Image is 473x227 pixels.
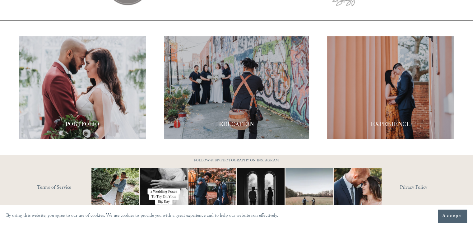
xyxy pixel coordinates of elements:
span: EDUCATION [219,120,254,127]
img: A lot of couples get nervous in front of the camera and that&rsquo;s completely normal. You&rsquo... [322,168,394,215]
a: Terms of Service [37,183,109,192]
a: Privacy Policy [400,183,454,192]
img: Two #WideShotWednesdays Two totally different vibes. Which side are you&mdash;are you into that b... [274,168,345,215]
p: By using this website, you agree to our use of cookies. We use cookies to provide you with a grea... [6,212,278,221]
img: You just need the right photographer that matches your vibe 📷🎉 #RaleighWeddingPhotographer [180,168,244,215]
button: Accept [438,210,467,223]
span: Accept [443,213,462,219]
img: It&rsquo;s that time of year where weddings and engagements pick up and I get the joy of capturin... [91,160,139,224]
span: PORTFOLIO [65,120,99,127]
img: Let&rsquo;s talk about poses for your wedding day! It doesn&rsquo;t have to be complicated, somet... [128,168,200,215]
img: Black &amp; White appreciation post. 😍😍 ⠀⠀⠀⠀⠀⠀⠀⠀⠀ I don&rsquo;t care what anyone says black and w... [229,168,292,215]
p: FOLLOW @JBIVPHOTOGRAPHY ON INSTAGRAM [182,157,291,164]
span: EXPERIENCE [371,120,410,127]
